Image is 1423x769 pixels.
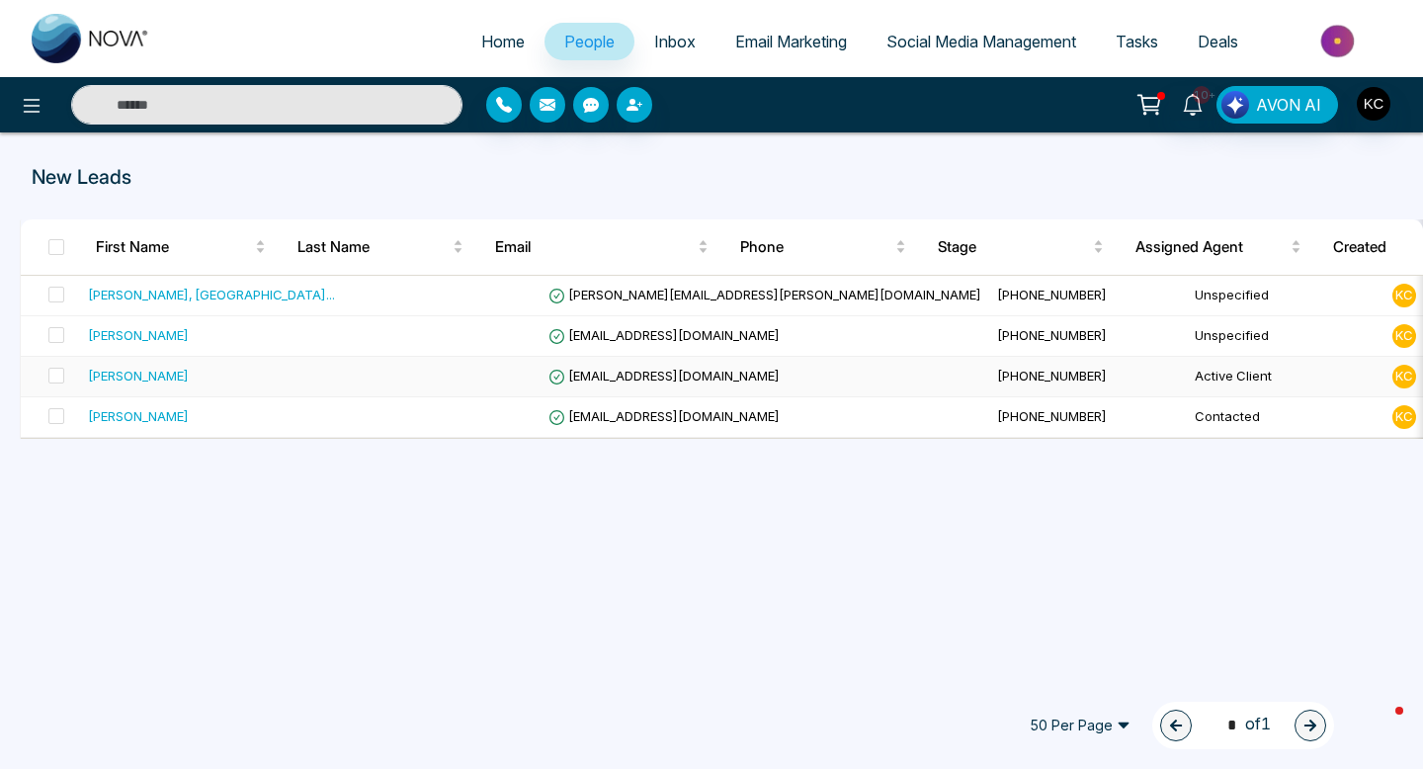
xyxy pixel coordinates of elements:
[997,327,1107,343] span: [PHONE_NUMBER]
[495,235,695,259] span: Email
[1221,91,1249,119] img: Lead Flow
[461,23,544,60] a: Home
[886,32,1076,51] span: Social Media Management
[724,219,922,275] th: Phone
[481,32,525,51] span: Home
[88,285,335,304] div: [PERSON_NAME], [GEOGRAPHIC_DATA] ...
[297,235,449,259] span: Last Name
[548,327,780,343] span: [EMAIL_ADDRESS][DOMAIN_NAME]
[1193,86,1211,104] span: 10+
[1392,284,1416,307] span: K C
[88,406,189,426] div: [PERSON_NAME]
[32,14,150,63] img: Nova CRM Logo
[1187,276,1384,316] td: Unspecified
[997,368,1107,384] span: [PHONE_NUMBER]
[1135,235,1287,259] span: Assigned Agent
[1187,316,1384,357] td: Unspecified
[548,408,780,424] span: [EMAIL_ADDRESS][DOMAIN_NAME]
[548,287,981,302] span: [PERSON_NAME][EMAIL_ADDRESS][PERSON_NAME][DOMAIN_NAME]
[867,23,1096,60] a: Social Media Management
[1216,86,1338,124] button: AVON AI
[1198,32,1238,51] span: Deals
[922,219,1120,275] th: Stage
[735,32,847,51] span: Email Marketing
[938,235,1089,259] span: Stage
[1096,23,1178,60] a: Tasks
[32,162,930,192] p: New Leads
[1268,19,1411,63] img: Market-place.gif
[80,219,282,275] th: First Name
[1357,87,1390,121] img: User Avatar
[997,408,1107,424] span: [PHONE_NUMBER]
[1256,93,1321,117] span: AVON AI
[88,325,189,345] div: [PERSON_NAME]
[1116,32,1158,51] span: Tasks
[1392,365,1416,388] span: K C
[282,219,479,275] th: Last Name
[1016,710,1144,741] span: 50 Per Page
[1169,86,1216,121] a: 10+
[1215,712,1271,738] span: of 1
[1392,405,1416,429] span: K C
[88,366,189,385] div: [PERSON_NAME]
[1178,23,1258,60] a: Deals
[1392,324,1416,348] span: K C
[1187,357,1384,397] td: Active Client
[715,23,867,60] a: Email Marketing
[634,23,715,60] a: Inbox
[479,219,725,275] th: Email
[997,287,1107,302] span: [PHONE_NUMBER]
[564,32,615,51] span: People
[1187,397,1384,438] td: Contacted
[548,368,780,384] span: [EMAIL_ADDRESS][DOMAIN_NAME]
[96,235,251,259] span: First Name
[1356,702,1403,749] iframe: Intercom live chat
[544,23,634,60] a: People
[740,235,891,259] span: Phone
[1120,219,1317,275] th: Assigned Agent
[654,32,696,51] span: Inbox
